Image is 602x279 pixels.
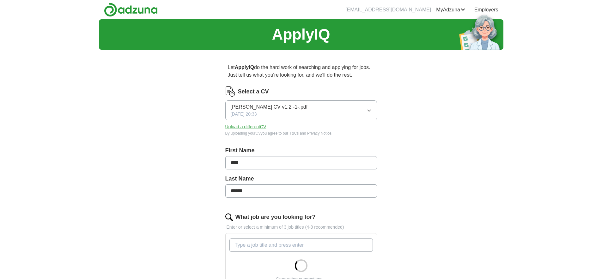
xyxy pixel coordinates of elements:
p: Let do the hard work of searching and applying for jobs. Just tell us what you're looking for, an... [225,61,377,81]
div: By uploading your CV you agree to our and . [225,130,377,136]
label: Select a CV [238,87,269,96]
a: T&Cs [289,131,299,136]
li: [EMAIL_ADDRESS][DOMAIN_NAME] [345,6,431,14]
label: What job are you looking for? [235,213,316,221]
p: Enter or select a minimum of 3 job titles (4-8 recommended) [225,224,377,231]
img: Adzuna logo [104,3,158,17]
a: MyAdzuna [436,6,465,14]
a: Employers [474,6,498,14]
input: Type a job title and press enter [229,238,373,252]
button: Upload a differentCV [225,124,266,130]
img: search.png [225,213,233,221]
a: Privacy Notice [307,131,331,136]
span: [DATE] 20:33 [231,111,257,117]
span: [PERSON_NAME] CV v1.2 -1-.pdf [231,103,308,111]
label: First Name [225,146,377,155]
button: [PERSON_NAME] CV v1.2 -1-.pdf[DATE] 20:33 [225,100,377,120]
label: Last Name [225,174,377,183]
img: CV Icon [225,86,235,97]
h1: ApplyIQ [272,23,330,46]
strong: ApplyIQ [235,65,254,70]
